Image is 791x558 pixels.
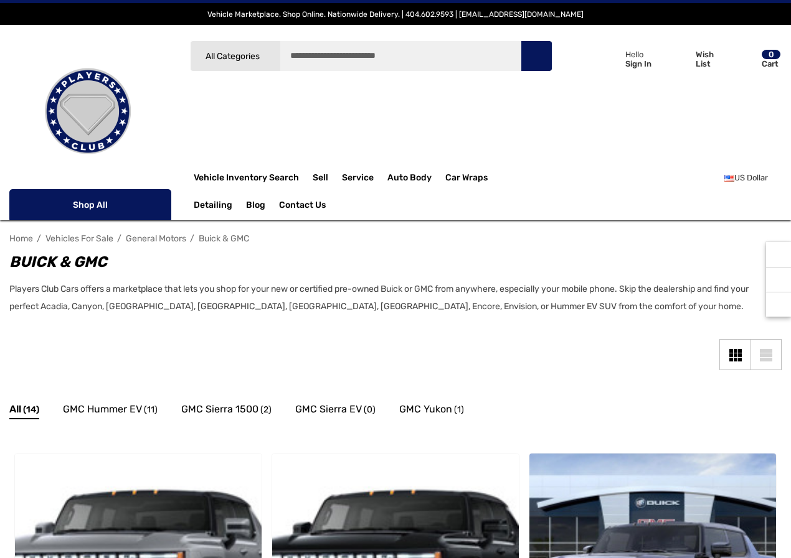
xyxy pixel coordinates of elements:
[181,401,272,421] a: Button Go To Sub Category GMC Sierra 1500
[736,50,754,68] svg: Review Your Cart
[751,339,782,370] a: List View
[724,165,782,190] a: USD
[664,37,730,80] a: Wish List Wish List
[279,200,326,213] a: Contact Us
[625,59,651,68] p: Sign In
[23,402,39,418] span: (14)
[313,165,342,190] a: Sell
[149,200,158,209] svg: Icon Arrow Down
[387,172,432,186] span: Auto Body
[9,228,782,249] nav: Breadcrumb
[730,37,782,86] a: Cart with 0 items
[766,298,791,310] svg: Top
[601,50,618,67] svg: Icon User Account
[144,402,158,418] span: (11)
[454,402,464,418] span: (1)
[199,233,249,244] a: Buick & GMC
[181,401,258,417] span: GMC Sierra 1500
[719,339,751,370] a: Grid View
[63,401,158,421] a: Button Go To Sub Category GMC Hummer EV
[399,401,464,421] a: Button Go To Sub Category GMC Yukon
[342,172,374,186] span: Service
[9,251,769,273] h1: Buick & GMC
[9,233,33,244] a: Home
[342,165,387,190] a: Service
[23,198,42,212] svg: Icon Line
[762,59,780,68] p: Cart
[670,51,689,68] svg: Wish List
[126,233,186,244] a: General Motors
[445,172,488,186] span: Car Wraps
[194,193,246,218] a: Detailing
[521,40,552,72] button: Search
[445,165,501,190] a: Car Wraps
[295,401,362,417] span: GMC Sierra EV
[194,200,232,213] span: Detailing
[262,52,271,61] svg: Icon Arrow Down
[207,10,584,19] span: Vehicle Marketplace. Shop Online. Nationwide Delivery. | 404.602.9593 | [EMAIL_ADDRESS][DOMAIN_NAME]
[260,402,272,418] span: (2)
[587,37,658,80] a: Sign in
[63,401,142,417] span: GMC Hummer EV
[9,401,21,417] span: All
[206,51,260,62] span: All Categories
[246,200,265,213] a: Blog
[45,233,113,244] a: Vehicles For Sale
[399,401,452,417] span: GMC Yukon
[295,401,376,421] a: Button Go To Sub Category GMC Sierra EV
[625,50,651,59] p: Hello
[9,189,171,220] p: Shop All
[190,40,280,72] a: All Categories Icon Arrow Down Icon Arrow Up
[772,273,785,286] svg: Social Media
[364,402,376,418] span: (0)
[387,165,445,190] a: Auto Body
[194,172,299,186] a: Vehicle Inventory Search
[313,172,328,186] span: Sell
[26,49,150,174] img: Players Club | Cars For Sale
[9,281,769,315] p: Players Club Cars offers a marketplace that lets you shop for your new or certified pre-owned Bui...
[696,50,729,68] p: Wish List
[762,50,780,59] p: 0
[772,248,785,261] svg: Recently Viewed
